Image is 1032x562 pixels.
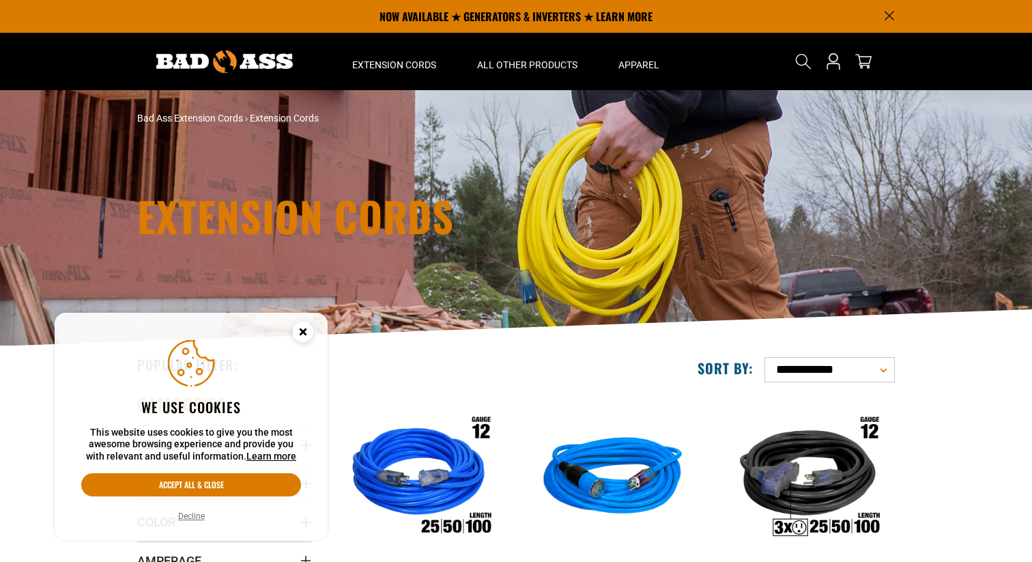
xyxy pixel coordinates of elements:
[792,51,814,72] summary: Search
[527,400,699,557] img: blue
[250,113,319,124] span: Extension Cords
[352,59,436,71] span: Extension Cords
[137,111,635,126] nav: breadcrumbs
[156,51,293,73] img: Bad Ass Extension Cords
[698,359,754,377] label: Sort by:
[333,400,505,557] img: Outdoor Dual Lighted Extension Cord w/ Safety CGM
[721,400,893,557] img: Outdoor Dual Lighted 3-Outlet Extension Cord w/ Safety CGM
[618,59,659,71] span: Apparel
[81,473,301,496] button: Accept all & close
[332,33,457,90] summary: Extension Cords
[246,451,296,462] a: Learn more
[81,398,301,416] h2: We use cookies
[245,113,248,124] span: ›
[477,59,577,71] span: All Other Products
[137,195,635,236] h1: Extension Cords
[457,33,598,90] summary: All Other Products
[174,509,209,523] button: Decline
[81,427,301,463] p: This website uses cookies to give you the most awesome browsing experience and provide you with r...
[55,313,328,541] aside: Cookie Consent
[137,113,243,124] a: Bad Ass Extension Cords
[598,33,680,90] summary: Apparel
